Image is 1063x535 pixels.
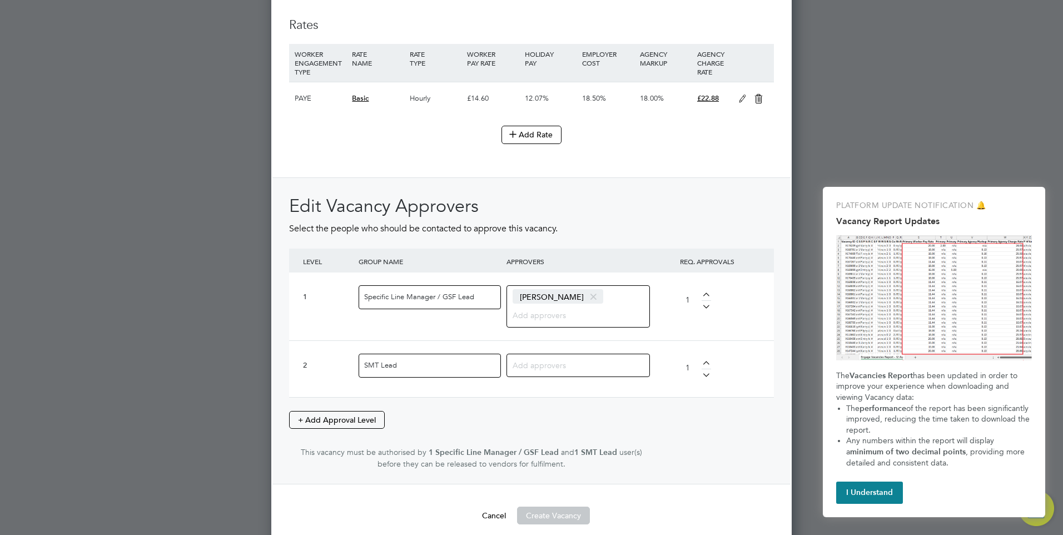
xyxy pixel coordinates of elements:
[836,216,1032,226] h2: Vacancy Report Updates
[525,93,549,103] span: 12.07%
[504,249,652,274] div: APPROVERS
[301,447,426,457] span: This vacancy must be authorised by
[836,235,1032,360] img: Highlight Columns with Numbers in the Vacancies Report
[289,195,774,218] h2: Edit Vacancy Approvers
[836,482,903,504] button: I Understand
[846,436,996,457] span: Any numbers within the report will display a
[640,93,664,103] span: 18.00%
[513,289,603,304] span: [PERSON_NAME]
[356,249,504,274] div: GROUP NAME
[352,93,369,103] span: Basic
[473,507,515,524] button: Cancel
[836,371,850,380] span: The
[513,358,635,372] input: Add approvers
[292,82,349,115] div: PAYE
[582,93,606,103] span: 18.50%
[464,44,521,73] div: WORKER PAY RATE
[846,447,1027,468] span: , providing more detailed and consistent data.
[501,126,562,143] button: Add Rate
[850,447,966,457] strong: minimum of two decimal points
[836,200,1032,211] p: PLATFORM UPDATE NOTIFICATION 🔔
[513,308,582,322] input: Add approvers
[303,293,353,302] div: 1
[860,404,906,413] strong: performance
[517,507,590,524] button: Create Vacancy
[846,404,1032,435] span: of the report has been significantly improved, reducing the time taken to download the report.
[464,82,521,115] div: £14.60
[289,223,558,234] span: Select the people who should be contacted to approve this vacancy.
[579,44,637,73] div: EMPLOYER COST
[561,447,574,457] span: and
[303,361,353,370] div: 2
[846,404,860,413] span: The
[823,187,1045,517] div: Vacancy Report Updates
[836,371,1020,402] span: has been updated in order to improve your experience when downloading and viewing Vacancy data:
[407,82,464,115] div: Hourly
[349,44,406,73] div: RATE NAME
[522,44,579,73] div: HOLIDAY PAY
[637,44,694,73] div: AGENCY MARKUP
[407,44,464,73] div: RATE TYPE
[377,447,642,469] span: user(s) before they can be released to vendors for fulfilment.
[697,93,719,103] span: £22.88
[300,249,356,274] div: LEVEL
[429,448,559,457] strong: 1 Specific Line Manager / GSF Lead
[652,249,763,274] div: REQ. APPROVALS
[694,44,733,82] div: AGENCY CHARGE RATE
[574,448,617,457] strong: 1 SMT Lead
[292,44,349,82] div: WORKER ENGAGEMENT TYPE
[289,411,385,429] button: + Add Approval Level
[850,371,913,380] strong: Vacancies Report
[289,17,774,33] h3: Rates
